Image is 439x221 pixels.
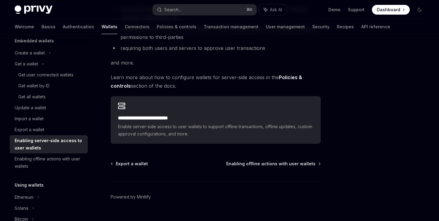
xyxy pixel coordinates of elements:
[10,135,88,153] a: Enabling server-side access to user wallets
[10,124,88,135] a: Export a wallet
[15,104,46,111] div: Update a wallet
[15,205,28,212] div: Solana
[157,19,196,34] a: Policies & controls
[111,73,321,90] span: Learn more about how to configure wallets for server-side access in the section of the docs.
[18,71,73,79] div: Get user connected wallets
[10,102,88,113] a: Update a wallet
[15,126,44,133] div: Export a wallet
[15,19,34,34] a: Welcome
[15,181,44,189] h5: Using wallets
[226,161,316,167] span: Enabling offline actions with user wallets
[348,7,365,13] a: Support
[226,161,320,167] a: Enabling offline actions with user wallets
[204,19,259,34] a: Transaction management
[15,194,34,201] div: Ethereum
[15,137,84,152] div: Enabling server-side access to user wallets
[111,44,321,52] li: requiring both users and servers to approve user transactions
[266,19,305,34] a: User management
[111,194,151,200] a: Powered by Mintlify
[125,19,149,34] a: Connectors
[41,19,55,34] a: Basics
[361,19,390,34] a: API reference
[259,4,286,15] button: Ask AI
[372,5,410,15] a: Dashboard
[328,7,341,13] a: Demo
[111,58,321,67] span: and more.
[116,161,148,167] span: Export a wallet
[18,93,46,100] div: Get all wallets
[15,115,44,122] div: Import a wallet
[111,161,148,167] a: Export a wallet
[10,113,88,124] a: Import a wallet
[10,69,88,80] a: Get user connected wallets
[377,7,400,13] span: Dashboard
[18,82,50,89] div: Get wallet by ID
[63,19,94,34] a: Authentication
[164,6,181,13] div: Search...
[10,153,88,172] a: Enabling offline actions with user wallets
[102,19,117,34] a: Wallets
[118,123,313,138] span: Enable server-side access to user wallets to support offline transactions, offline updates, custo...
[415,5,424,15] button: Toggle dark mode
[312,19,330,34] a: Security
[246,7,253,12] span: ⌘ K
[10,80,88,91] a: Get wallet by ID
[270,7,282,13] span: Ask AI
[15,155,84,170] div: Enabling offline actions with user wallets
[337,19,354,34] a: Recipes
[153,4,256,15] button: Search...⌘K
[15,5,52,14] img: dark logo
[15,60,38,68] div: Get a wallet
[15,49,45,57] div: Create a wallet
[10,91,88,102] a: Get all wallets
